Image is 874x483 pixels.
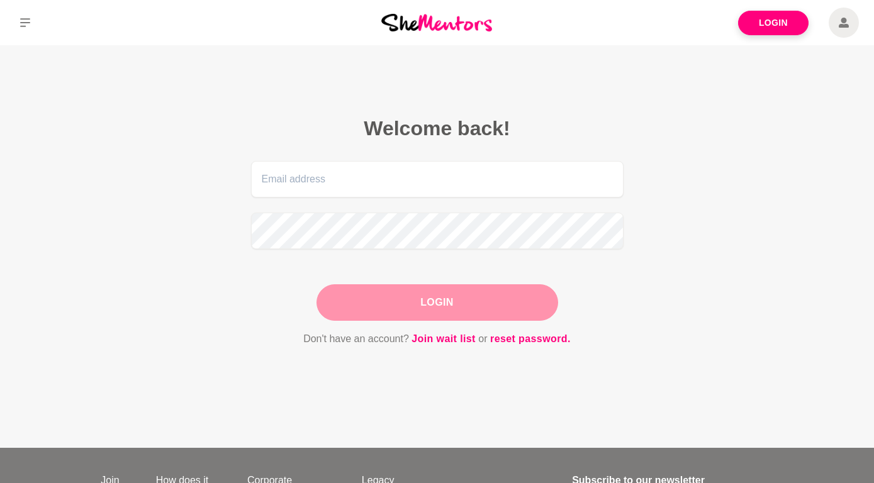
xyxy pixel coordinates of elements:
[251,116,624,141] h2: Welcome back!
[251,331,624,347] p: Don't have an account? or
[381,14,492,31] img: She Mentors Logo
[738,11,809,35] a: Login
[251,161,624,197] input: Email address
[490,331,571,347] a: reset password.
[412,331,476,347] a: Join wait list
